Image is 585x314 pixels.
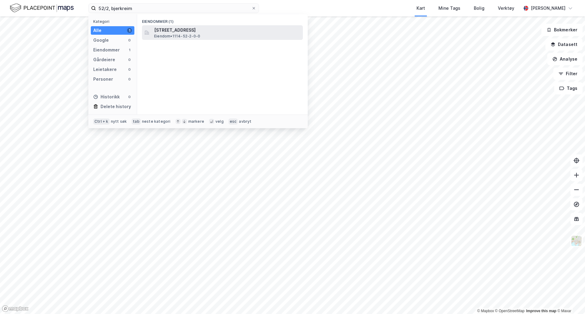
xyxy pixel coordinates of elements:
div: Google [93,37,109,44]
div: 0 [127,67,132,72]
img: Z [571,235,582,247]
button: Tags [554,82,583,94]
button: Datasett [545,38,583,51]
div: Mine Tags [438,5,460,12]
img: logo.f888ab2527a4732fd821a326f86c7f29.svg [10,3,74,13]
button: Bokmerker [541,24,583,36]
div: Eiendommer (1) [137,14,308,25]
a: Mapbox [477,309,494,313]
div: Gårdeiere [93,56,115,63]
a: Mapbox homepage [2,305,29,312]
div: esc [229,118,238,125]
div: Kart [417,5,425,12]
div: 0 [127,94,132,99]
a: Improve this map [526,309,556,313]
div: velg [215,119,224,124]
div: 1 [127,28,132,33]
div: Bolig [474,5,484,12]
a: OpenStreetMap [495,309,525,313]
div: [PERSON_NAME] [531,5,565,12]
button: Analyse [547,53,583,65]
div: Kontrollprogram for chat [555,285,585,314]
div: Leietakere [93,66,117,73]
div: 0 [127,77,132,82]
div: tab [132,118,141,125]
div: Kategori [93,19,134,24]
div: Delete history [101,103,131,110]
div: neste kategori [142,119,171,124]
div: Alle [93,27,101,34]
div: Personer [93,76,113,83]
iframe: Chat Widget [555,285,585,314]
div: 0 [127,38,132,43]
input: Søk på adresse, matrikkel, gårdeiere, leietakere eller personer [96,4,251,13]
span: Eiendom • 1114-52-2-0-0 [154,34,200,39]
div: Ctrl + k [93,118,110,125]
div: 1 [127,48,132,52]
div: markere [188,119,204,124]
div: Verktøy [498,5,514,12]
div: Historikk [93,93,120,101]
div: 0 [127,57,132,62]
span: [STREET_ADDRESS] [154,26,300,34]
button: Filter [553,68,583,80]
div: avbryt [239,119,251,124]
div: nytt søk [111,119,127,124]
div: Eiendommer [93,46,120,54]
